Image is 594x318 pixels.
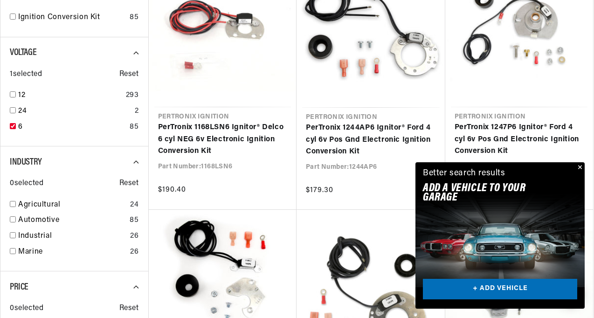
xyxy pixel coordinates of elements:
[158,122,288,158] a: PerTronix 1168LSN6 Ignitor® Delco 6 cyl NEG 6v Electronic Ignition Conversion Kit
[10,158,42,167] span: Industry
[130,199,138,211] div: 24
[306,122,436,158] a: PerTronix 1244AP6 Ignitor® Ford 4 cyl 6v Pos Gnd Electronic Ignition Conversion Kit
[130,230,138,242] div: 26
[10,69,42,81] span: 1 selected
[455,122,584,158] a: PerTronix 1247P6 Ignitor® Ford 4 cyl 6v Pos Gnd Electronic Ignition Conversion Kit
[10,303,43,315] span: 0 selected
[18,105,131,118] a: 24
[10,283,28,292] span: Price
[18,199,126,211] a: Agricultural
[119,303,139,315] span: Reset
[18,12,126,24] a: Ignition Conversion Kit
[130,214,138,227] div: 85
[119,69,139,81] span: Reset
[135,105,139,118] div: 2
[423,167,505,180] div: Better search results
[130,12,138,24] div: 85
[126,90,139,102] div: 293
[18,246,126,258] a: Marine
[18,230,126,242] a: Industrial
[130,121,138,133] div: 85
[423,279,577,300] a: + ADD VEHICLE
[130,246,138,258] div: 26
[10,48,36,57] span: Voltage
[18,121,126,133] a: 6
[423,184,554,203] h2: Add A VEHICLE to your garage
[573,162,585,173] button: Close
[18,214,126,227] a: Automotive
[18,90,122,102] a: 12
[10,178,43,190] span: 0 selected
[119,178,139,190] span: Reset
